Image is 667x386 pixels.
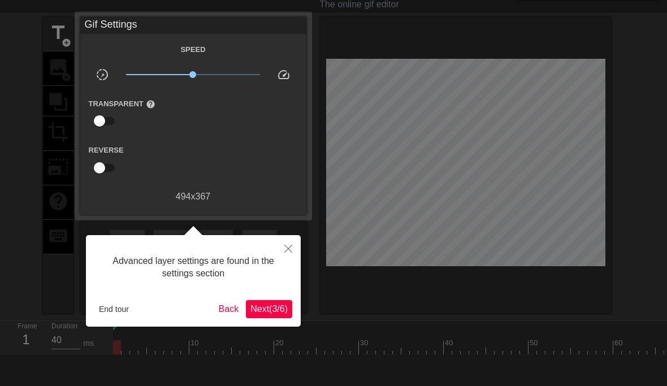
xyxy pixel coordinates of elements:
[250,304,288,314] span: Next ( 3 / 6 )
[94,244,292,292] div: Advanced layer settings are found in the settings section
[94,301,133,318] button: End tour
[214,300,244,318] button: Back
[276,235,301,261] button: Close
[246,300,292,318] button: Next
